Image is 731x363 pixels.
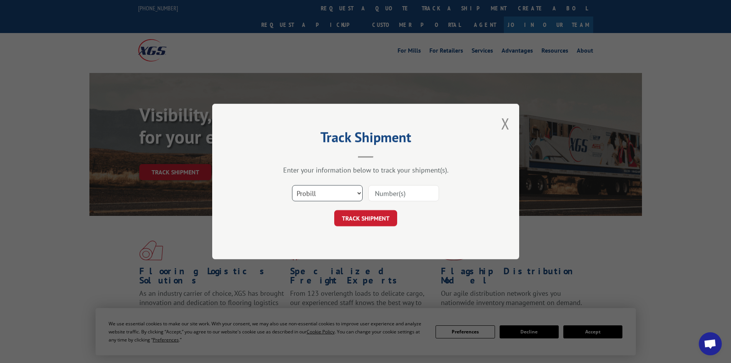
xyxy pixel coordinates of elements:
h2: Track Shipment [251,132,481,146]
input: Number(s) [368,185,439,201]
div: Open chat [699,332,722,355]
button: Close modal [501,113,510,134]
div: Enter your information below to track your shipment(s). [251,166,481,174]
button: TRACK SHIPMENT [334,210,397,226]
